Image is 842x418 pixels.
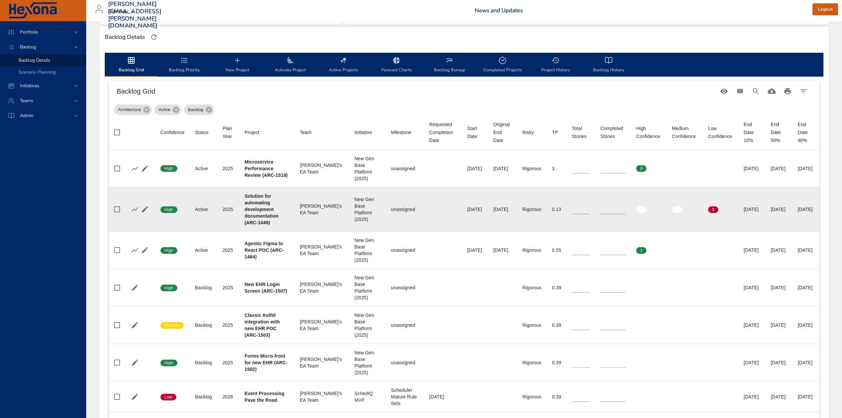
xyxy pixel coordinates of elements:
span: 0 [708,247,718,253]
div: [DATE] [771,206,787,213]
div: [DATE] [744,284,760,291]
div: High Confidence [636,124,661,140]
div: [DATE] [744,359,760,366]
button: View Columns [732,83,748,99]
span: Backlog Burnup [427,56,472,74]
div: [DATE] [429,393,457,400]
div: Requested Completion Date [429,120,457,144]
span: New Project [215,56,260,74]
div: Backlog [195,322,212,328]
div: 0.39 [552,322,561,328]
div: Rigorous [522,393,541,400]
div: Sort [195,128,209,136]
div: New Gen Base Platform (2025) [354,274,380,301]
span: Teams [15,98,38,104]
span: Medium [160,322,184,328]
div: Backlog [184,104,214,115]
div: Completed Stories [600,124,626,140]
div: Plan Year [222,124,234,140]
span: Backlog [15,44,41,50]
div: [DATE] [467,165,483,172]
div: Backlog [195,359,212,366]
button: Print [780,83,796,99]
div: Project [245,128,260,136]
span: Milestone [391,128,419,136]
div: 2028 [222,393,234,400]
span: Risky [522,128,541,136]
div: Sort [245,128,260,136]
b: New EHR Login Screen (ARC-1507) [245,282,287,294]
div: Start Date [467,124,483,140]
div: TP [552,128,558,136]
div: 2025 [222,206,234,213]
div: [PERSON_NAME]'s EA Team [300,162,344,175]
span: Medium Confidence [672,124,698,140]
div: Sort [429,120,457,144]
div: Milestone [391,128,411,136]
span: Backlog History [586,56,631,74]
div: Status [195,128,209,136]
span: Scenario Planning [19,69,56,75]
div: Sort [300,128,311,136]
div: [DATE] [771,359,787,366]
span: High [160,360,177,366]
div: [PERSON_NAME]'s EA Team [300,244,344,257]
div: [DATE] [493,165,512,172]
div: [PERSON_NAME]'s EA Team [300,203,344,216]
div: Initiative [354,128,372,136]
div: New Gen Base Platform (2025) [354,349,380,376]
h3: [PERSON_NAME][EMAIL_ADDRESS][PERSON_NAME][DOMAIN_NAME] [108,1,161,29]
span: Admin [15,112,39,119]
span: TP [552,128,561,136]
b: Classic Auth0 integration with new EHR POC (ARC-1503) [245,313,280,338]
div: Sort [572,124,590,140]
div: [DATE] [744,165,760,172]
img: Hexona [8,2,58,19]
div: Total Stories [572,124,590,140]
div: [DATE] [798,359,814,366]
div: End Date 90% [798,120,814,144]
div: 2025 [222,284,234,291]
div: [DATE] [771,247,787,253]
div: 2025 [222,165,234,172]
span: 1 [636,247,646,253]
span: 5 [708,207,718,213]
div: [DATE] [467,206,483,213]
div: 2025 [222,322,234,328]
b: Forms Micro-front for new EHR (ARC-1502) [245,353,287,372]
div: [DATE] [493,247,512,253]
div: Risky [522,128,534,136]
span: Backlog [184,106,207,113]
button: Edit Project Details [140,245,150,255]
button: Show Burnup [130,164,140,174]
div: [DATE] [798,284,814,291]
span: 8 [636,166,646,172]
div: Sort [600,124,626,140]
span: Active Projects [321,56,366,74]
div: Raintree [108,7,137,17]
div: New Gen Base Platform (2025) [354,237,380,263]
span: Status [195,128,212,136]
div: Active [195,206,212,213]
div: [PERSON_NAME]'s EA Team [300,390,344,403]
span: Initiatives [15,83,45,89]
div: End Date 10% [744,120,760,144]
span: Team [300,128,344,136]
span: Completed Projects [480,56,525,74]
span: Confidence [160,128,184,136]
div: [DATE] [744,206,760,213]
span: 0 [672,247,682,253]
div: backlog-tab [105,53,823,77]
span: High [160,166,177,172]
div: Rigorous [522,284,541,291]
a: News and Updates [475,7,523,14]
span: Portfolio [15,29,43,35]
button: Edit Project Details [130,283,140,293]
div: Low Confidence [708,124,733,140]
div: Active [195,165,212,172]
